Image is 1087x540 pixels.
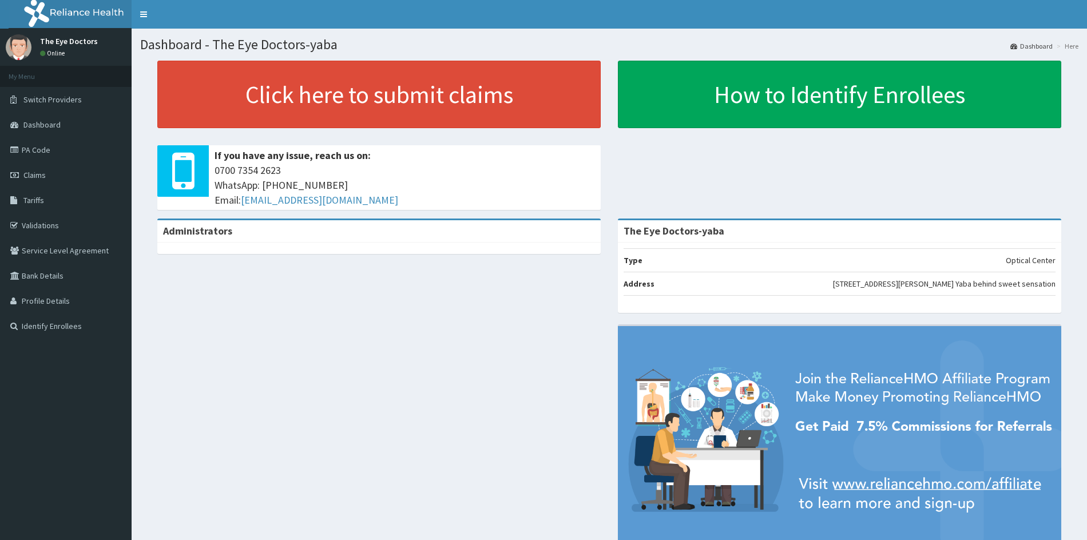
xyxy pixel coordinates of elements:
b: Address [624,279,654,289]
p: The Eye Doctors [40,37,98,45]
b: If you have any issue, reach us on: [215,149,371,162]
p: [STREET_ADDRESS][PERSON_NAME] Yaba behind sweet sensation [833,278,1056,289]
h1: Dashboard - The Eye Doctors-yaba [140,37,1078,52]
a: [EMAIL_ADDRESS][DOMAIN_NAME] [241,193,398,207]
a: Click here to submit claims [157,61,601,128]
li: Here [1054,41,1078,51]
b: Type [624,255,642,265]
a: How to Identify Enrollees [618,61,1061,128]
p: Optical Center [1006,255,1056,266]
strong: The Eye Doctors-yaba [624,224,724,237]
span: Switch Providers [23,94,82,105]
a: Dashboard [1010,41,1053,51]
span: 0700 7354 2623 WhatsApp: [PHONE_NUMBER] Email: [215,163,595,207]
span: Dashboard [23,120,61,130]
b: Administrators [163,224,232,237]
img: User Image [6,34,31,60]
span: Tariffs [23,195,44,205]
span: Claims [23,170,46,180]
a: Online [40,49,68,57]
